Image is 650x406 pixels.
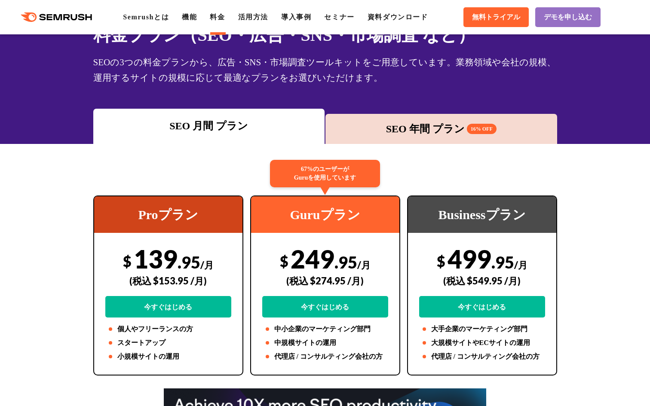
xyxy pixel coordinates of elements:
div: Proプラン [94,196,242,233]
a: 資料ダウンロード [368,13,428,21]
div: SEO 年間 プラン [330,121,553,137]
span: /月 [200,259,214,271]
span: .95 [334,252,357,272]
span: 16% OFF [467,124,497,134]
div: Businessプラン [408,196,556,233]
li: スタートアップ [105,338,231,348]
a: Semrushとは [123,13,169,21]
li: 中小企業のマーケティング部門 [262,324,388,334]
li: 代理店 / コンサルティング会社の方 [262,351,388,362]
a: 活用方法 [238,13,268,21]
img: tab_keywords_by_traffic_grey.svg [88,51,95,58]
span: /月 [357,259,371,271]
span: .95 [491,252,514,272]
h1: 料金プラン（SEO・広告・SNS・市場調査 など） [93,22,557,48]
li: 個人やフリーランスの方 [105,324,231,334]
span: $ [123,252,132,270]
span: 無料トライアル [472,13,520,22]
li: 代理店 / コンサルティング会社の方 [419,351,545,362]
div: 249 [262,244,388,317]
img: website_grey.svg [14,22,21,30]
a: 無料トライアル [463,7,529,27]
a: 今すぐはじめる [262,296,388,317]
li: 大手企業のマーケティング部門 [419,324,545,334]
span: デモを申し込む [544,13,592,22]
a: セミナー [324,13,354,21]
a: デモを申し込む [535,7,601,27]
div: (税込 $549.95 /月) [419,266,545,296]
span: .95 [178,252,200,272]
li: 大規模サイトやECサイトの運用 [419,338,545,348]
a: 今すぐはじめる [419,296,545,317]
a: 今すぐはじめる [105,296,231,317]
div: v 4.0.25 [24,14,42,21]
div: Guruプラン [251,196,399,233]
li: 小規模サイトの運用 [105,351,231,362]
span: $ [280,252,288,270]
div: SEOの3つの料金プランから、広告・SNS・市場調査ツールキットをご用意しています。業務領域や会社の規模、運用するサイトの規模に応じて最適なプランをお選びいただけます。 [93,55,557,85]
a: 機能 [182,13,197,21]
div: (税込 $274.95 /月) [262,266,388,296]
li: 中規模サイトの運用 [262,338,388,348]
a: 導入事例 [281,13,311,21]
div: (税込 $153.95 /月) [105,266,231,296]
div: 域名: [DOMAIN_NAME] [22,22,87,30]
span: /月 [514,259,527,271]
div: 139 [105,244,231,317]
span: $ [437,252,445,270]
div: 499 [419,244,545,317]
div: SEO 月間 プラン [98,118,321,134]
div: 67%のユーザーが Guruを使用しています [270,160,380,187]
img: logo_orange.svg [14,14,21,21]
img: tab_domain_overview_orange.svg [35,51,42,58]
div: 域名概述 [44,52,66,57]
a: 料金 [210,13,225,21]
div: 关键词（按流量） [97,52,141,57]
